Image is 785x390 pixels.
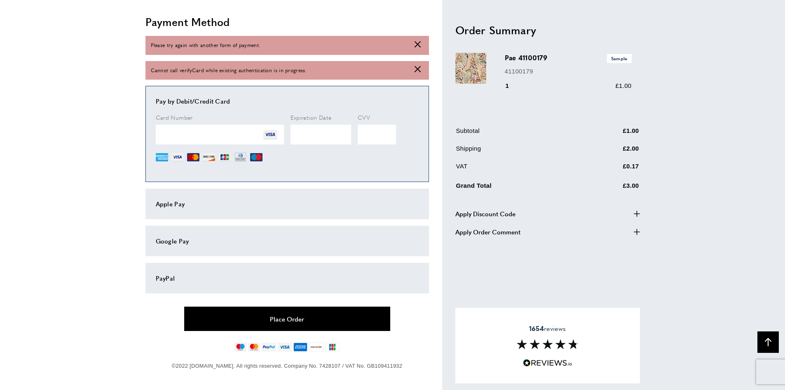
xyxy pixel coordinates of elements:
img: discover [309,343,323,352]
img: DN.png [234,151,247,163]
img: VI.png [171,151,184,163]
img: american-express [293,343,308,352]
span: ©2022 [DOMAIN_NAME]. All rights reserved. Company No. 7428107 / VAT No. GB109411932 [172,363,402,369]
span: Cannot call verifyCard while existing authentication is in progress. [151,66,307,74]
td: VAT [456,161,581,177]
div: 1 [505,81,521,91]
img: MI.png [250,151,262,163]
td: £1.00 [582,126,639,142]
img: visa [278,343,291,352]
img: VI.png [263,128,277,142]
span: Apply Discount Code [455,208,516,218]
span: Expiration Date [291,113,332,121]
img: DI.png [203,151,215,163]
h2: Order Summary [455,22,640,37]
div: Apple Pay [156,199,419,209]
img: paypal [262,343,276,352]
iframe: Secure Credit Card Frame - Expiration Date [291,125,351,144]
img: AE.png [156,151,168,163]
img: MC.png [187,151,199,163]
button: Place Order [184,307,390,331]
td: Subtotal [456,126,581,142]
img: maestro [234,343,246,352]
div: PayPal [156,273,419,283]
img: JCB.png [218,151,231,163]
span: Sample [607,54,632,63]
h3: Pae 41100179 [505,53,632,63]
span: £1.00 [615,82,631,89]
strong: 1654 [529,323,544,333]
img: Reviews section [517,339,579,349]
td: Shipping [456,144,581,160]
td: Grand Total [456,179,581,197]
iframe: Secure Credit Card Frame - Credit Card Number [156,125,284,144]
td: £2.00 [582,144,639,160]
div: Google Pay [156,236,419,246]
td: £3.00 [582,179,639,197]
iframe: Secure Credit Card Frame - CVV [358,125,396,144]
span: CVV [358,113,370,121]
span: Please try again with another form of payment. [151,41,260,49]
img: jcb [325,343,340,352]
img: Reviews.io 5 stars [523,359,572,367]
img: mastercard [248,343,260,352]
div: Pay by Debit/Credit Card [156,96,419,106]
td: £0.17 [582,161,639,177]
p: 41100179 [505,66,632,76]
h2: Payment Method [145,14,429,29]
img: Pae 41100179 [455,53,486,84]
span: Apply Order Comment [455,227,520,236]
span: reviews [529,324,566,332]
span: Card Number [156,113,193,121]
